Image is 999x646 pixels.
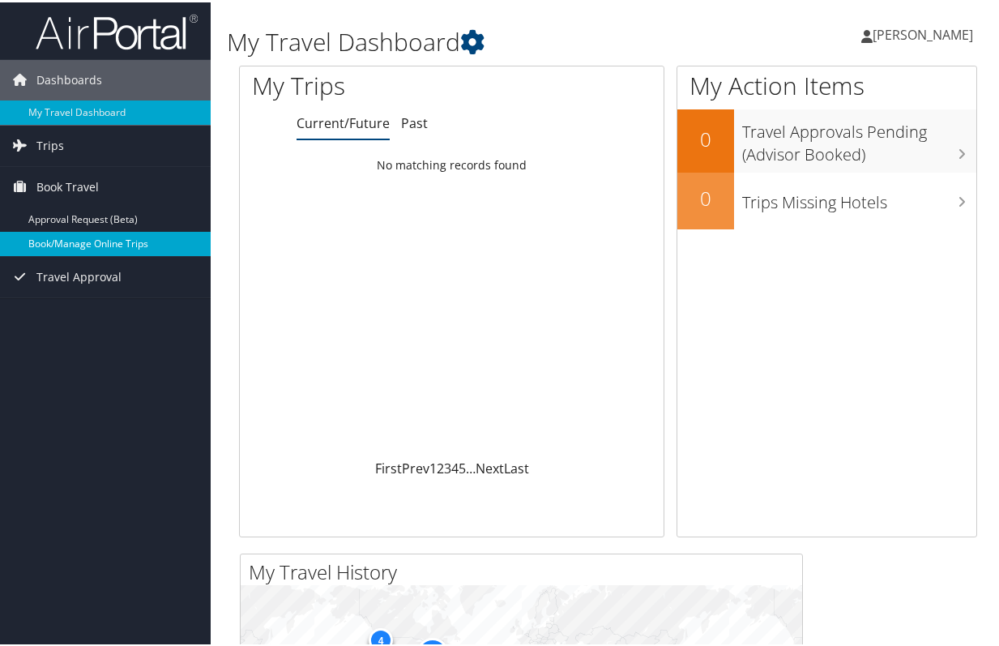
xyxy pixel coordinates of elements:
[36,11,198,49] img: airportal-logo.png
[466,457,476,475] span: …
[677,123,734,151] h2: 0
[375,457,402,475] a: First
[476,457,504,475] a: Next
[36,58,102,98] span: Dashboards
[252,66,475,101] h1: My Trips
[742,110,976,164] h3: Travel Approvals Pending (Advisor Booked)
[677,66,976,101] h1: My Action Items
[240,148,664,178] td: No matching records found
[873,24,973,41] span: [PERSON_NAME]
[36,165,99,205] span: Book Travel
[677,170,976,227] a: 0Trips Missing Hotels
[459,457,466,475] a: 5
[504,457,529,475] a: Last
[297,112,390,130] a: Current/Future
[402,457,429,475] a: Prev
[451,457,459,475] a: 4
[677,182,734,210] h2: 0
[861,8,989,57] a: [PERSON_NAME]
[429,457,437,475] a: 1
[227,23,735,57] h1: My Travel Dashboard
[677,107,976,169] a: 0Travel Approvals Pending (Advisor Booked)
[36,123,64,164] span: Trips
[249,556,802,584] h2: My Travel History
[36,255,122,295] span: Travel Approval
[437,457,444,475] a: 2
[742,181,976,212] h3: Trips Missing Hotels
[444,457,451,475] a: 3
[401,112,428,130] a: Past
